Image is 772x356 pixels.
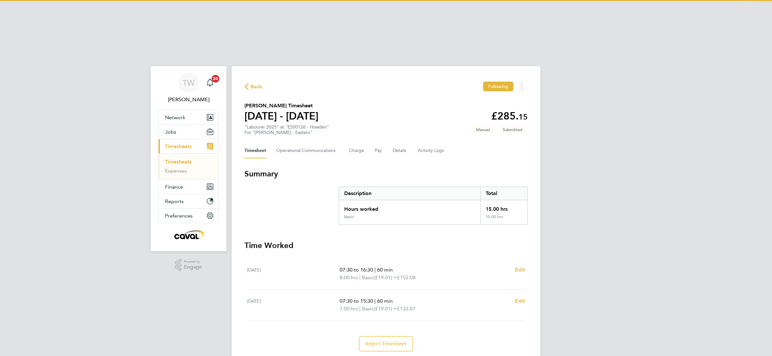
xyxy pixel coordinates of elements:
div: 15.00 hrs [480,214,527,225]
button: Reports [159,194,218,208]
a: 20 [204,73,216,93]
span: 15 [519,112,528,121]
h3: Time Worked [244,240,528,251]
span: Preferences [165,213,193,219]
span: 07:30 to 16:30 [340,267,373,273]
h2: [PERSON_NAME] Timesheet [244,102,318,110]
span: Timesheets [165,143,192,149]
span: Basic [362,305,374,313]
span: Finance [165,184,183,190]
span: Following [488,84,508,89]
button: Timesheets Menu [516,82,528,92]
button: Reject Timesheet [359,336,413,352]
app-decimal: £285. [491,110,528,122]
div: 15.00 hrs [480,200,527,214]
button: Timesheet [244,143,266,158]
span: (£19.01) = [374,274,397,280]
a: Powered byEngage [175,259,202,271]
span: Engage [184,264,202,270]
span: This timesheet is Submitted. [498,124,528,135]
span: 07:30 to 15:30 [340,298,373,304]
section: Timesheet [244,169,528,352]
button: Operational Communications [276,143,339,158]
button: Timesheets [159,139,218,153]
span: Reject Timesheet [365,341,407,347]
span: | [359,274,361,280]
nav: Main navigation [151,66,226,251]
span: TW [183,79,195,87]
span: (£19.01) = [374,306,397,312]
a: Expenses [165,168,187,174]
div: "Labourer 2025" at "E500126 - Howden" [244,124,329,135]
span: 60 min [377,267,393,273]
span: 8.00 hrs [340,274,358,280]
div: For "[PERSON_NAME] - Eastern" [244,130,329,135]
button: Following [483,82,513,91]
div: Total [480,187,527,200]
a: TW[PERSON_NAME] [158,73,219,103]
span: Jobs [165,129,176,135]
span: Powered by [184,259,202,264]
a: Edit [515,297,525,305]
span: 7.00 hrs [340,306,358,312]
div: Timesheets [159,153,218,179]
span: £133.07 [397,306,416,312]
span: 60 min [377,298,393,304]
img: caval-logo-retina.png [172,229,205,240]
a: Edit [515,266,525,274]
button: Network [159,110,218,124]
h1: [DATE] - [DATE] [244,110,318,122]
button: Details [393,143,408,158]
span: £152.08 [397,274,416,280]
button: Activity Logs [418,143,445,158]
span: 20 [212,75,219,83]
span: Basic [362,274,374,281]
div: Hours worked [339,200,480,214]
span: | [359,306,361,312]
span: Edit [515,267,525,273]
span: Tim Wells [158,96,219,103]
span: This timesheet was manually created. [471,124,495,135]
div: Description [339,187,480,200]
div: Basic [344,214,354,219]
span: Edit [515,298,525,304]
a: Go to home page [158,229,219,240]
div: Summary [339,187,528,225]
div: [DATE] [247,266,340,281]
span: | [374,267,376,273]
div: [DATE] [247,297,340,313]
button: Back [244,83,262,91]
span: Network [165,114,185,120]
span: | [374,298,376,304]
button: Preferences [159,209,218,223]
button: Jobs [159,125,218,139]
span: Reports [165,198,184,204]
a: Timesheets [165,159,192,165]
button: Finance [159,180,218,194]
button: Pay [375,143,382,158]
button: Charge [349,143,364,158]
span: Back [251,83,262,91]
h3: Summary [244,169,528,179]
